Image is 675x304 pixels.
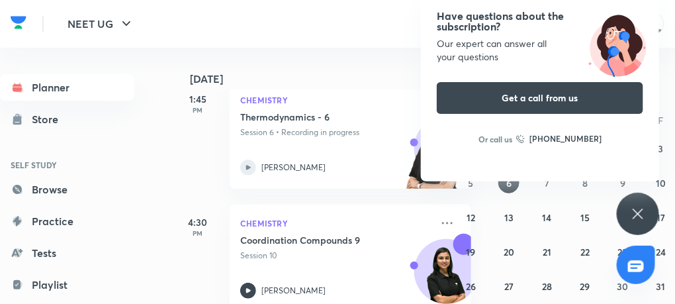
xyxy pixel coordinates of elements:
[658,142,664,155] abbr: October 3, 2025
[171,229,224,237] p: PM
[618,211,627,224] abbr: October 16, 2025
[574,241,596,262] button: October 22, 2025
[240,215,431,231] p: Chemistry
[498,276,519,297] button: October 27, 2025
[620,177,625,189] abbr: October 9, 2025
[171,92,224,106] h5: 1:45
[60,11,142,37] button: NEET UG
[574,207,596,228] button: October 15, 2025
[612,276,633,297] button: October 30, 2025
[582,177,588,189] abbr: October 8, 2025
[461,172,482,193] button: October 5, 2025
[612,241,633,262] button: October 23, 2025
[651,138,672,159] button: October 3, 2025
[437,82,643,114] button: Get a call from us
[498,241,519,262] button: October 20, 2025
[537,172,558,193] button: October 7, 2025
[651,241,672,262] button: October 24, 2025
[618,246,628,258] abbr: October 23, 2025
[240,234,405,247] h5: Coordination Compounds 9
[469,177,474,189] abbr: October 5, 2025
[651,172,672,193] button: October 10, 2025
[261,162,326,174] p: [PERSON_NAME]
[580,246,590,258] abbr: October 22, 2025
[576,11,659,77] img: ttu_illustration_new.svg
[542,280,552,293] abbr: October 28, 2025
[658,114,664,127] abbr: Friday
[651,207,672,228] button: October 17, 2025
[437,37,643,64] div: Our expert can answer all your questions
[574,276,596,297] button: October 29, 2025
[537,207,558,228] button: October 14, 2025
[240,127,431,138] p: Session 6 • Recording in progress
[171,215,224,229] h5: 4:30
[529,132,602,146] h6: [PHONE_NUMBER]
[11,13,26,36] a: Company Logo
[461,207,482,228] button: October 12, 2025
[466,280,476,293] abbr: October 26, 2025
[240,92,431,108] p: Chemistry
[171,106,224,114] p: PM
[240,250,431,262] p: Session 10
[656,211,665,224] abbr: October 17, 2025
[656,177,666,189] abbr: October 10, 2025
[537,276,558,297] button: October 28, 2025
[190,74,484,84] h4: [DATE]
[574,172,596,193] button: October 8, 2025
[506,177,512,189] abbr: October 6, 2025
[543,246,551,258] abbr: October 21, 2025
[32,111,66,127] div: Store
[545,177,549,189] abbr: October 7, 2025
[11,13,26,32] img: Company Logo
[467,211,475,224] abbr: October 12, 2025
[580,211,590,224] abbr: October 15, 2025
[398,111,471,202] img: unacademy
[261,285,326,297] p: [PERSON_NAME]
[612,207,633,228] button: October 16, 2025
[612,172,633,193] button: October 9, 2025
[543,211,552,224] abbr: October 14, 2025
[467,246,476,258] abbr: October 19, 2025
[461,241,482,262] button: October 19, 2025
[240,111,405,124] h5: Thermodynamics - 6
[504,246,514,258] abbr: October 20, 2025
[580,280,590,293] abbr: October 29, 2025
[537,241,558,262] button: October 21, 2025
[617,280,629,293] abbr: October 30, 2025
[516,132,602,146] a: [PHONE_NUMBER]
[504,280,514,293] abbr: October 27, 2025
[504,211,514,224] abbr: October 13, 2025
[498,172,519,193] button: October 6, 2025
[656,280,666,293] abbr: October 31, 2025
[437,11,643,32] h4: Have questions about the subscription?
[478,133,512,145] p: Or call us
[651,276,672,297] button: October 31, 2025
[498,207,519,228] button: October 13, 2025
[461,276,482,297] button: October 26, 2025
[656,246,666,258] abbr: October 24, 2025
